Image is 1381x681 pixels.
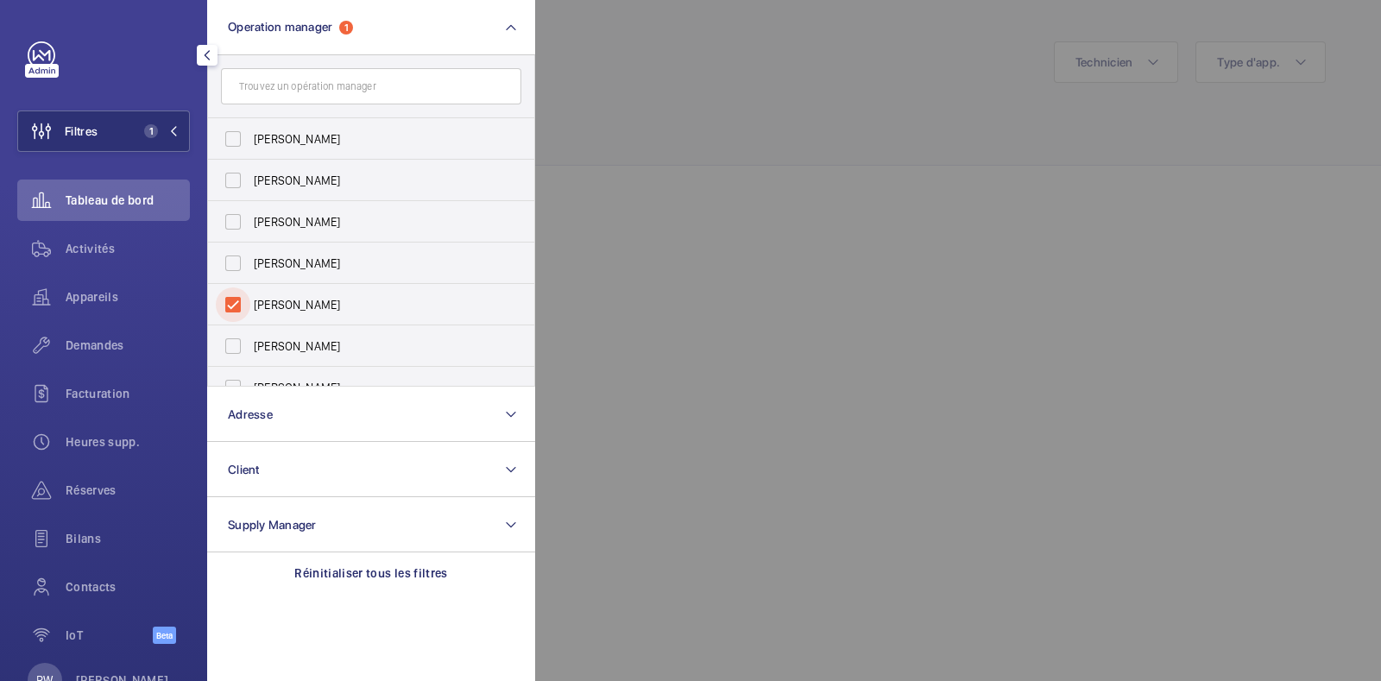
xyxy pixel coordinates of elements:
span: Heures supp. [66,433,190,451]
span: 1 [144,124,158,138]
span: Facturation [66,385,190,402]
span: Bilans [66,530,190,547]
span: Activités [66,240,190,257]
span: IoT [66,627,153,644]
span: Réserves [66,482,190,499]
span: Appareils [66,288,190,306]
span: Tableau de bord [66,192,190,209]
span: Filtres [65,123,98,140]
span: Demandes [66,337,190,354]
span: Contacts [66,578,190,596]
span: Beta [153,627,176,644]
button: Filtres1 [17,110,190,152]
